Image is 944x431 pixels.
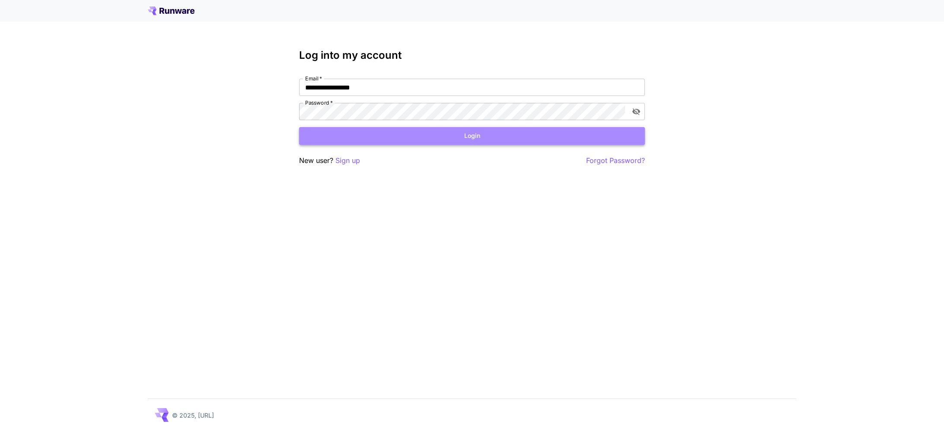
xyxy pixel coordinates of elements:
label: Password [305,99,333,106]
button: Sign up [335,155,360,166]
h3: Log into my account [299,49,645,61]
button: Forgot Password? [586,155,645,166]
button: toggle password visibility [628,104,644,119]
p: © 2025, [URL] [172,411,214,420]
button: Login [299,127,645,145]
p: New user? [299,155,360,166]
label: Email [305,75,322,82]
